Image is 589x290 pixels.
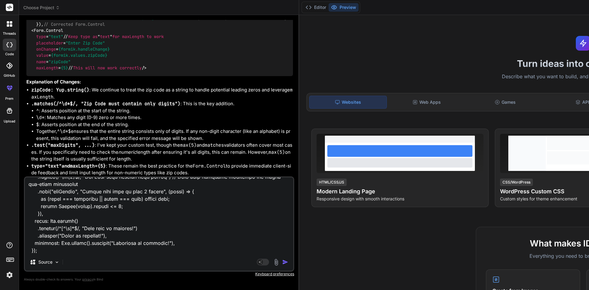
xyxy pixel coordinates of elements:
[31,163,293,176] li: : These remain the best practice for the to provide immediate client-side feedback and limit inpu...
[500,179,533,186] div: CSS/WordPress
[31,163,62,169] code: type="text"
[100,34,110,40] span: text
[25,177,293,253] textarea: lorem IpsumdOlorsitAmetco = Adi.elitse().doeiu({ temporiNcid: Utl.etdolo() .magnaali("Enimadm Ven...
[54,260,60,265] img: Pick Models
[303,3,329,12] button: Editor
[112,34,120,40] span: for
[154,34,164,40] span: work
[4,270,15,280] img: settings
[24,272,294,276] p: Keyboard preferences
[36,40,63,46] span: placeholder
[273,259,280,266] img: attachment
[85,65,95,71] span: will
[317,179,347,186] div: HTML/CSS/JS
[26,79,81,85] strong: Explanation of Changes:
[36,46,56,52] span: onChange
[82,277,93,281] span: privacy
[122,34,144,40] span: maxLength
[180,142,197,148] code: max(5)
[120,65,142,71] span: correctly
[68,34,78,40] span: Keep
[118,149,137,155] em: numeric
[24,276,294,282] p: Always double-check its answers. Your in Bind
[44,21,105,27] span: // Corrected Form.Control
[80,34,90,40] span: type
[66,40,105,46] span: "Enter Zip Code"
[73,65,83,71] span: This
[61,65,68,71] span: {5}
[36,53,48,58] span: value
[317,187,483,196] h4: Modern Landing Page
[5,52,14,57] label: code
[36,128,293,142] li: Together, ensures that the entire string consists only of digits. If any non-digit character (lik...
[31,100,293,142] li: : This is the key addition.
[23,5,60,11] span: Choose Project
[48,59,71,64] span: "zipCode"
[98,65,105,71] span: now
[36,121,293,128] li: : Asserts position at the end of the string.
[282,259,288,265] img: icon
[31,87,293,100] code: maxLength
[34,28,63,33] span: Form.Control
[58,46,110,52] span: {formik.handleChange}
[57,128,71,134] code: ^\d*$
[107,65,117,71] span: work
[31,142,293,163] li: : I've kept your custom test, though the and validators often cover most cases. If you specifical...
[36,65,58,71] span: maxLength
[48,34,63,40] span: "text"
[329,3,359,12] button: Preview
[3,31,16,36] label: threads
[36,122,39,128] code: $
[147,34,152,40] span: to
[31,87,89,93] code: zipCode: Yup.string()
[36,114,293,121] li: : Matches any digit (0-9) zero or more times.
[205,142,224,148] code: matches
[36,34,46,40] span: type
[4,119,15,124] label: Upload
[31,163,106,169] strong: and
[36,108,39,114] code: ^
[31,87,293,100] li: : We continue to treat the zip code as a string to handle potential leading zeros and leverage .
[36,59,46,64] span: name
[70,163,106,169] code: maxLength={5}
[31,28,164,71] span: < = // " " = = = = = // />
[309,96,387,109] div: Websites
[31,142,95,148] code: .test("maxDigits", ...)
[268,149,285,155] code: max(5)
[38,259,52,265] p: Source
[388,96,465,109] div: Web Apps
[4,73,15,78] label: GitHub
[93,34,98,40] span: as
[193,163,226,169] code: Form.Control
[317,196,483,202] p: Responsive design with smooth interactions
[31,101,180,107] code: .matches(/^\d*$/, "Zip Code must contain only digits")
[467,96,544,109] div: Games
[51,53,107,58] span: {formik.values.zipCode}
[5,96,13,101] label: prem
[36,107,293,114] li: : Asserts position at the start of the string.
